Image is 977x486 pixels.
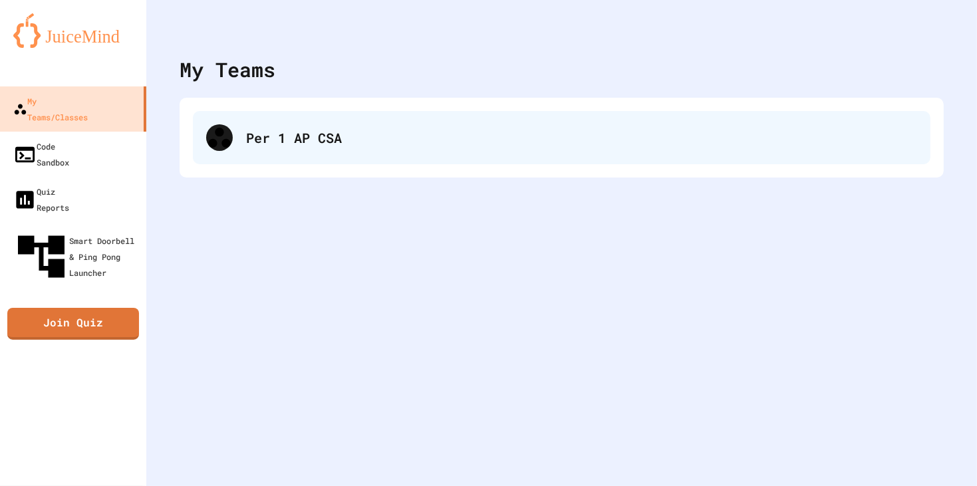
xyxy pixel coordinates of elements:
[246,128,917,148] div: Per 1 AP CSA
[13,229,141,285] div: Smart Doorbell & Ping Pong Launcher
[180,55,275,84] div: My Teams
[13,183,69,215] div: Quiz Reports
[193,111,930,164] div: Per 1 AP CSA
[7,308,139,340] a: Join Quiz
[13,138,69,170] div: Code Sandbox
[13,13,133,48] img: logo-orange.svg
[13,93,88,125] div: My Teams/Classes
